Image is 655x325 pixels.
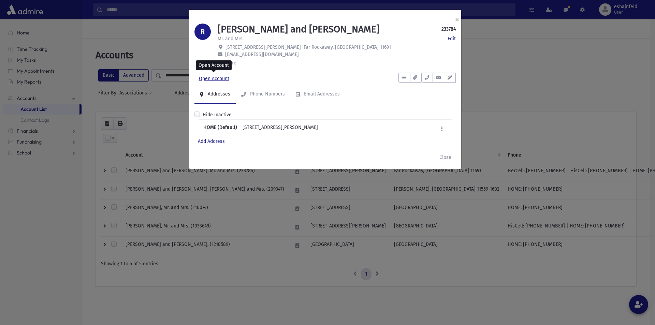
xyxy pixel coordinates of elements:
[441,26,456,33] strong: 233784
[236,85,290,104] a: Phone Numbers
[448,35,456,42] a: Edit
[450,10,465,29] button: ×
[194,24,211,40] div: R
[225,44,301,50] span: [STREET_ADDRESS][PERSON_NAME]
[203,124,237,134] b: HOME (Default)
[198,138,225,144] a: Add Address
[249,91,285,97] div: Phone Numbers
[243,124,318,134] div: [STREET_ADDRESS][PERSON_NAME]
[194,73,234,85] a: Open Account
[218,24,379,35] h1: [PERSON_NAME] and [PERSON_NAME]
[303,91,340,97] div: Email Addresses
[290,85,345,104] a: Email Addresses
[196,60,232,70] div: Open Account
[304,44,391,50] span: Far Rockaway, [GEOGRAPHIC_DATA] 11691
[218,35,244,42] p: Mr. and Mrs.
[203,111,232,118] label: Hide Inactive
[194,85,236,104] a: Addresses
[435,151,456,163] button: Close
[206,91,230,97] div: Addresses
[225,51,299,57] span: [EMAIL_ADDRESS][DOMAIN_NAME]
